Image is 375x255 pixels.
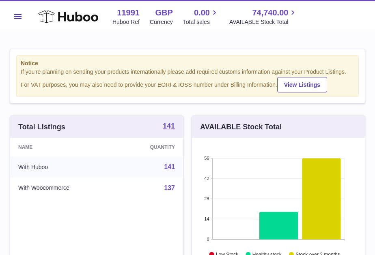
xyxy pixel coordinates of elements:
[10,156,117,178] td: With Huboo
[277,77,327,92] a: View Listings
[164,184,175,191] a: 137
[229,7,298,26] a: 74,740.00 AVAILABLE Stock Total
[252,7,288,18] span: 74,740.00
[18,122,65,132] h3: Total Listings
[117,138,183,156] th: Quantity
[10,138,117,156] th: Name
[150,18,173,26] div: Currency
[112,18,140,26] div: Huboo Ref
[204,176,209,181] text: 42
[183,7,219,26] a: 0.00 Total sales
[155,7,172,18] strong: GBP
[204,216,209,221] text: 14
[163,122,175,131] a: 141
[10,178,117,199] td: With Woocommerce
[164,163,175,170] a: 141
[183,18,219,26] span: Total sales
[204,196,209,201] text: 28
[204,156,209,161] text: 56
[117,7,140,18] strong: 11991
[194,7,210,18] span: 0.00
[207,237,209,242] text: 0
[163,122,175,130] strong: 141
[229,18,298,26] span: AVAILABLE Stock Total
[21,68,354,92] div: If you're planning on sending your products internationally please add required customs informati...
[21,60,354,67] strong: Notice
[200,122,282,132] h3: AVAILABLE Stock Total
